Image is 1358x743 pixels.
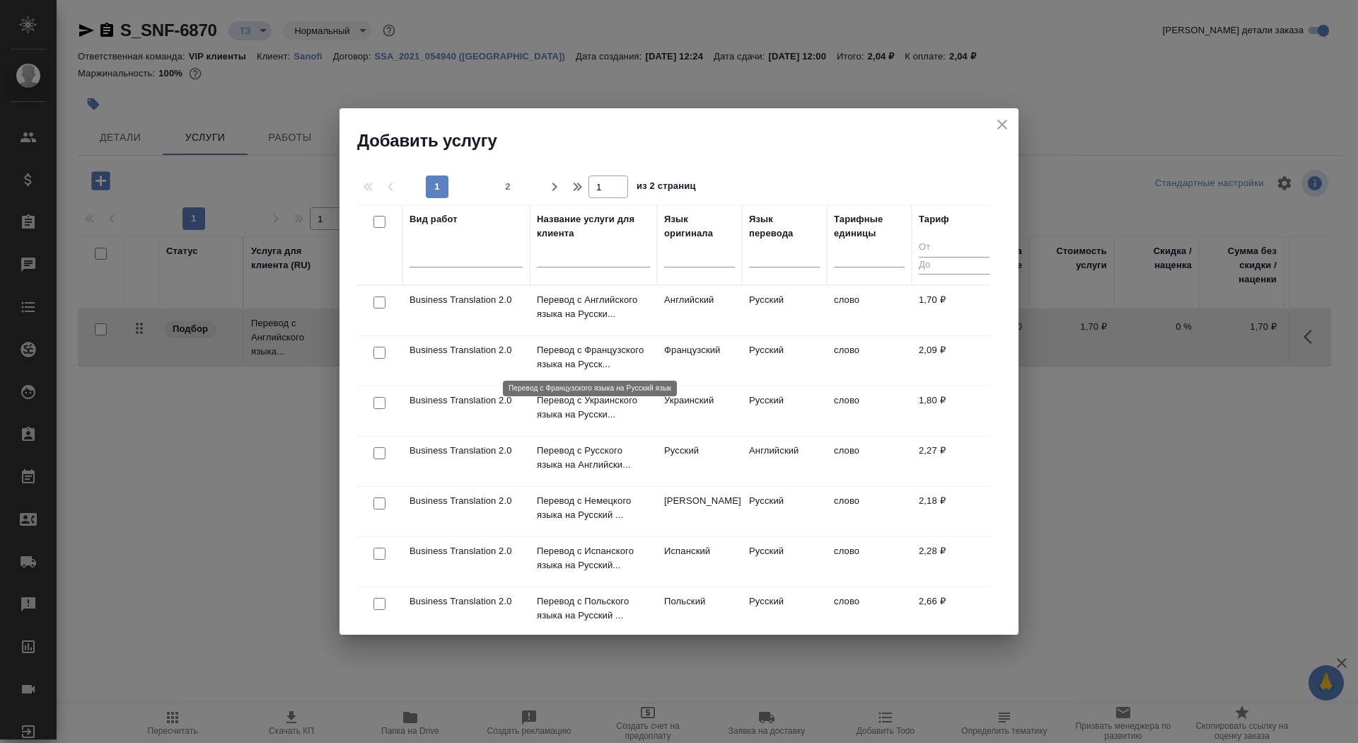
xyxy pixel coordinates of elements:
input: От [919,239,990,257]
p: Перевод с Польского языка на Русский ... [537,594,650,623]
td: 2,28 ₽ [912,537,997,587]
td: 2,09 ₽ [912,336,997,386]
div: Вид работ [410,212,458,226]
td: Русский [742,537,827,587]
td: 2,27 ₽ [912,437,997,486]
p: Перевод с Английского языка на Русски... [537,293,650,321]
td: Английский [657,286,742,335]
td: Русский [742,336,827,386]
td: Русский [742,587,827,637]
button: 2 [497,175,519,198]
td: Английский [742,437,827,486]
p: Перевод с Французского языка на Русск... [537,343,650,371]
td: Французский [657,336,742,386]
p: Business Translation 2.0 [410,444,523,458]
p: Business Translation 2.0 [410,293,523,307]
p: Business Translation 2.0 [410,594,523,609]
td: Польский [657,587,742,637]
td: 1,70 ₽ [912,286,997,335]
input: До [919,257,990,275]
td: Испанский [657,537,742,587]
td: [PERSON_NAME] [657,487,742,536]
td: Русский [742,487,827,536]
td: слово [827,487,912,536]
p: Перевод с Немецкого языка на Русский ... [537,494,650,522]
div: Язык перевода [749,212,820,241]
p: Перевод с Украинского языка на Русски... [537,393,650,422]
p: Перевод с Русского языка на Английски... [537,444,650,472]
td: слово [827,336,912,386]
p: Перевод с Испанского языка на Русский... [537,544,650,572]
td: Украинский [657,386,742,436]
div: Тариф [919,212,949,226]
td: 2,66 ₽ [912,587,997,637]
td: слово [827,537,912,587]
div: Язык оригинала [664,212,735,241]
td: слово [827,286,912,335]
h2: Добавить услугу [357,129,1018,152]
p: Business Translation 2.0 [410,544,523,558]
span: 2 [497,180,519,194]
p: Business Translation 2.0 [410,343,523,357]
div: Название услуги для клиента [537,212,650,241]
td: слово [827,437,912,486]
p: Business Translation 2.0 [410,494,523,508]
td: Русский [742,286,827,335]
span: из 2 страниц [637,178,696,198]
td: слово [827,386,912,436]
button: close [992,114,1013,135]
td: 2,18 ₽ [912,487,997,536]
td: 1,80 ₽ [912,386,997,436]
td: Русский [657,437,742,486]
div: Тарифные единицы [834,212,905,241]
td: слово [827,587,912,637]
td: Русский [742,386,827,436]
p: Business Translation 2.0 [410,393,523,408]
